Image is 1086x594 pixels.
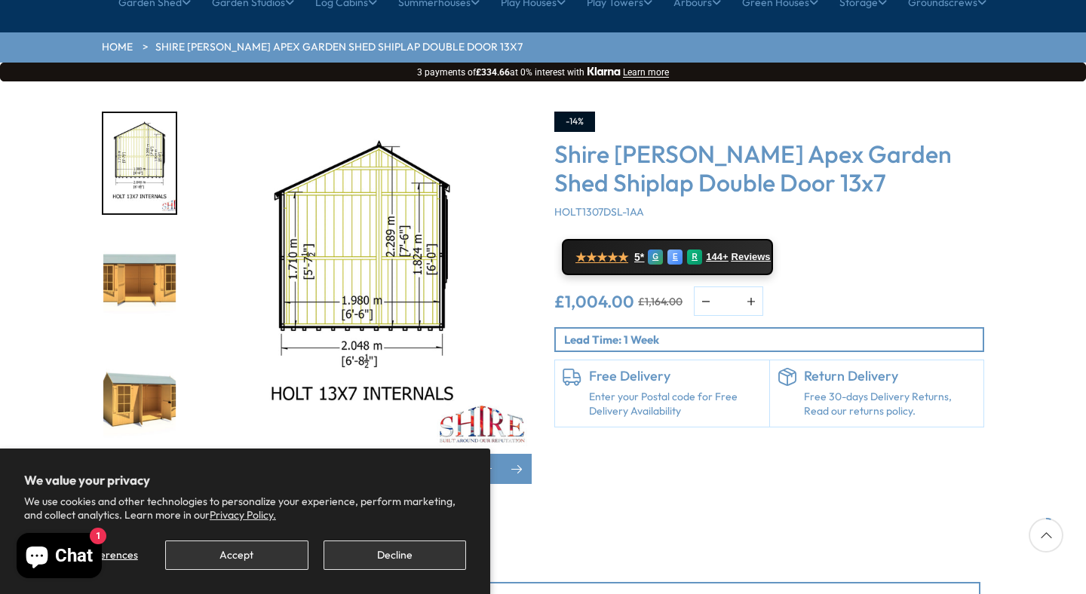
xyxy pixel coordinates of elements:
[103,231,176,332] img: Holt13x7000open_64043cb7-3bc8-4818-aec2-971d26331905_200x200.jpg
[589,368,762,384] h6: Free Delivery
[165,540,308,570] button: Accept
[638,296,683,307] del: £1,164.00
[102,40,133,55] a: HOME
[192,112,532,451] img: Shire Holt Apex Garden Shed Shiplap Double Door 13x7 - Best Shed
[210,508,276,522] a: Privacy Policy.
[103,349,176,449] img: Holt13x7030open_4f0c1220-b287-4c98-82bd-b75154a688dc_200x200.jpg
[12,533,106,582] inbox-online-store-chat: Shopify online store chat
[554,112,595,132] div: -14%
[554,139,984,197] h3: Shire [PERSON_NAME] Apex Garden Shed Shiplap Double Door 13x7
[648,250,663,265] div: G
[804,390,977,419] p: Free 30-days Delivery Returns, Read our returns policy.
[554,293,634,310] ins: £1,004.00
[589,390,762,419] a: Enter your Postal code for Free Delivery Availability
[155,40,523,55] a: Shire [PERSON_NAME] Apex Garden Shed Shiplap Double Door 13x7
[24,494,466,522] p: We use cookies and other technologies to personalize your experience, perform marketing, and coll...
[502,454,532,484] div: Next slide
[24,473,466,488] h2: We value your privacy
[732,251,771,263] span: Reviews
[667,250,683,265] div: E
[103,113,176,213] img: Holt13x7INTERNALS_ba6e83c4-4859-47bd-9945-3c02dcce128d_200x200.jpg
[554,205,644,219] span: HOLT1307DSL-1AA
[804,368,977,384] h6: Return Delivery
[324,540,466,570] button: Decline
[575,250,628,265] span: ★★★★★
[102,230,177,333] div: 5 / 7
[562,239,773,275] a: ★★★★★ 5* G E R 144+ Reviews
[706,251,728,263] span: 144+
[564,332,983,348] p: Lead Time: 1 Week
[192,112,532,484] div: 4 / 7
[102,348,177,451] div: 6 / 7
[102,112,177,215] div: 4 / 7
[687,250,702,265] div: R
